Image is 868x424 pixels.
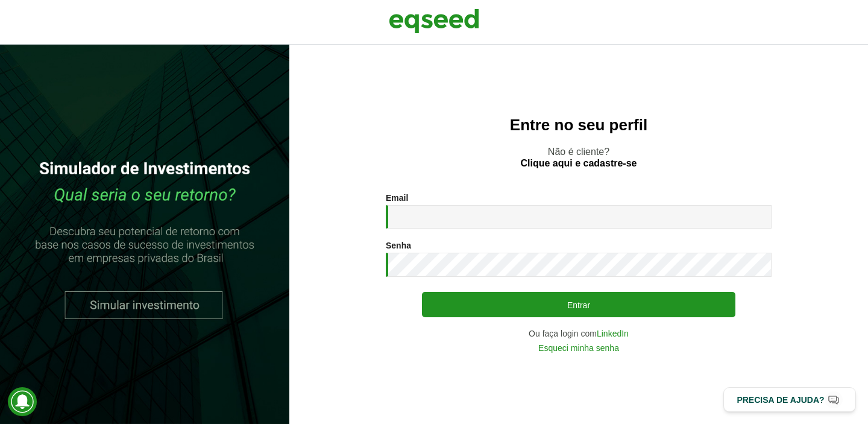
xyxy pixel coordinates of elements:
[386,194,408,202] label: Email
[389,6,479,36] img: EqSeed Logo
[597,329,629,338] a: LinkedIn
[422,292,735,317] button: Entrar
[313,116,844,134] h2: Entre no seu perfil
[313,146,844,169] p: Não é cliente?
[386,329,772,338] div: Ou faça login com
[538,344,619,352] a: Esqueci minha senha
[386,241,411,250] label: Senha
[521,159,637,168] a: Clique aqui e cadastre-se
